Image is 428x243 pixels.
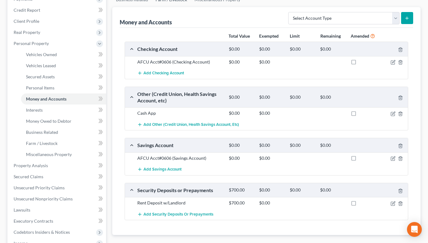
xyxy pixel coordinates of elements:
[256,155,287,161] div: $0.00
[287,187,317,193] div: $0.00
[351,33,369,39] strong: Amended
[21,138,106,149] a: Farm / Livestock
[9,5,106,16] a: Credit Report
[143,122,239,127] span: Add Other (Credit Union, Health Savings Account, etc)
[26,141,58,146] span: Farm / Livestock
[21,149,106,160] a: Miscellaneous Property
[26,107,43,113] span: Interests
[226,187,256,193] div: $700.00
[14,30,40,35] span: Real Property
[317,187,348,193] div: $0.00
[256,142,287,148] div: $0.00
[21,60,106,71] a: Vehicles Leased
[256,110,287,116] div: $0.00
[143,71,184,76] span: Add Checking Account
[14,218,53,224] span: Executory Contracts
[287,142,317,148] div: $0.00
[26,96,66,101] span: Money and Accounts
[290,33,300,39] strong: Limit
[9,182,106,193] a: Unsecured Priority Claims
[256,187,287,193] div: $0.00
[256,46,287,52] div: $0.00
[137,68,184,79] button: Add Checking Account
[137,208,213,220] button: Add Security Deposits or Prepayments
[134,46,226,52] div: Checking Account
[137,119,239,130] button: Add Other (Credit Union, Health Savings Account, etc)
[14,41,49,46] span: Personal Property
[287,46,317,52] div: $0.00
[21,116,106,127] a: Money Owed to Debtor
[9,160,106,171] a: Property Analysis
[21,127,106,138] a: Business Related
[21,71,106,82] a: Secured Assets
[9,193,106,204] a: Unsecured Nonpriority Claims
[134,110,226,116] div: Cash App
[226,46,256,52] div: $0.00
[134,187,226,193] div: Security Deposits or Prepayments
[229,33,250,39] strong: Total Value
[26,118,71,124] span: Money Owed to Debtor
[14,207,30,212] span: Lawsuits
[407,222,422,237] div: Open Intercom Messenger
[317,46,348,52] div: $0.00
[256,200,287,206] div: $0.00
[9,171,106,182] a: Secured Claims
[21,105,106,116] a: Interests
[137,164,182,175] button: Add Savings Account
[226,155,256,161] div: $0.00
[226,59,256,65] div: $0.00
[26,130,58,135] span: Business Related
[26,85,54,90] span: Personal Items
[226,200,256,206] div: $700.00
[134,142,226,148] div: Savings Account
[134,155,226,161] div: AFCU Acct#0606 (Savings Account)
[143,167,182,172] span: Add Savings Account
[134,59,226,65] div: AFCU Acct#0606 (Checking Account)
[287,94,317,100] div: $0.00
[226,110,256,116] div: $0.00
[14,174,43,179] span: Secured Claims
[317,94,348,100] div: $0.00
[256,94,287,100] div: $0.00
[21,82,106,93] a: Personal Items
[14,196,73,201] span: Unsecured Nonpriority Claims
[143,212,213,217] span: Add Security Deposits or Prepayments
[26,63,56,68] span: Vehicles Leased
[26,152,72,157] span: Miscellaneous Property
[9,216,106,227] a: Executory Contracts
[14,7,40,13] span: Credit Report
[21,93,106,105] a: Money and Accounts
[120,19,172,26] div: Money and Accounts
[26,74,55,79] span: Secured Assets
[14,19,39,24] span: Client Profile
[320,33,341,39] strong: Remaining
[134,200,226,206] div: Rent Deposit w/Landlord
[226,142,256,148] div: $0.00
[226,94,256,100] div: $0.00
[26,52,57,57] span: Vehicles Owned
[21,49,106,60] a: Vehicles Owned
[14,185,65,190] span: Unsecured Priority Claims
[317,142,348,148] div: $0.00
[256,59,287,65] div: $0.00
[14,163,48,168] span: Property Analysis
[14,229,70,235] span: Codebtors Insiders & Notices
[134,91,226,104] div: Other (Credit Union, Health Savings Account, etc)
[259,33,279,39] strong: Exempted
[9,204,106,216] a: Lawsuits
